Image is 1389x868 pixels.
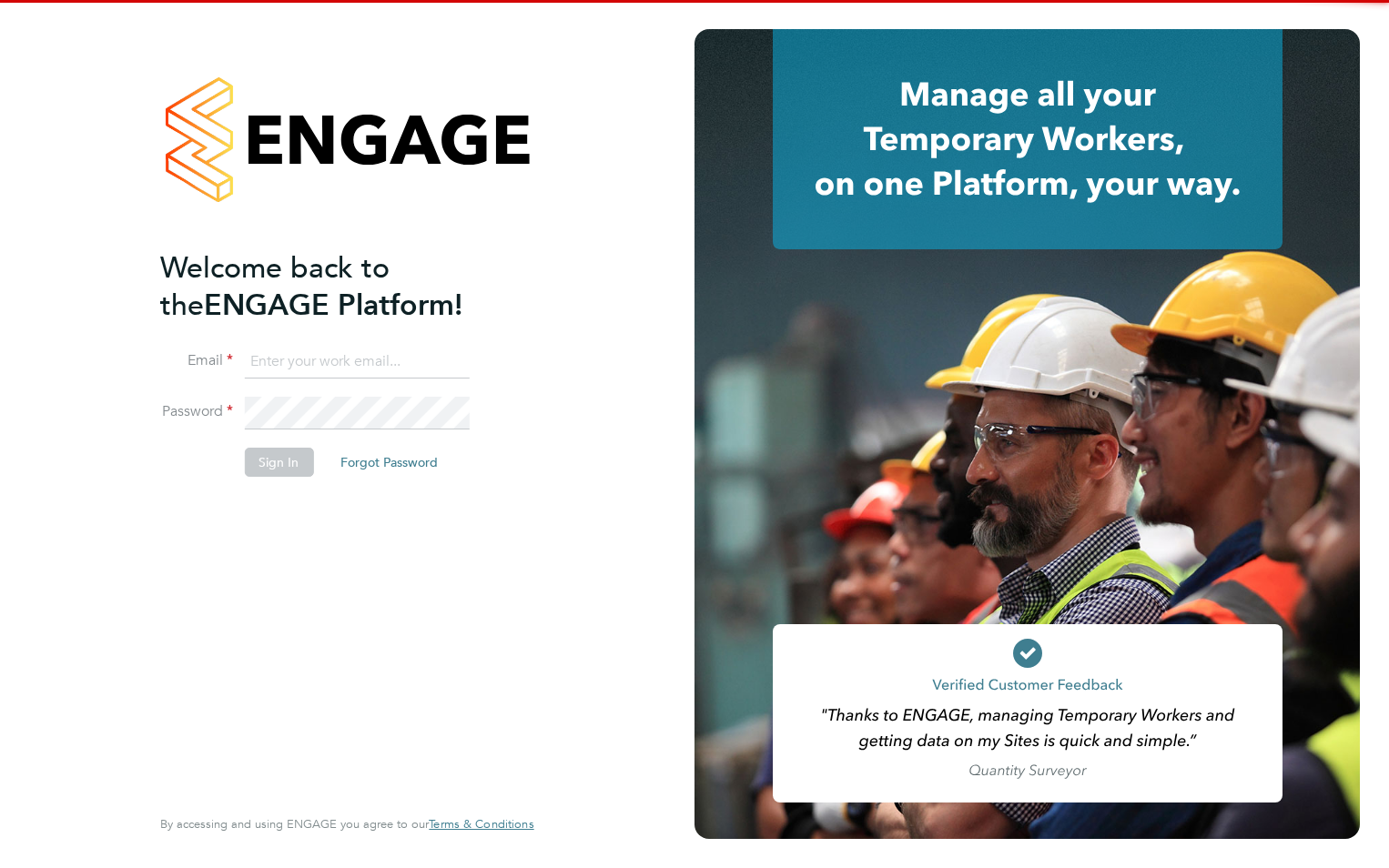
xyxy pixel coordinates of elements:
button: Sign In [244,448,313,477]
a: Terms & Conditions [429,817,533,832]
h2: ENGAGE Platform! [160,249,515,324]
input: Enter your work email... [244,346,469,378]
span: Welcome back to the [160,250,390,323]
label: Email [160,351,233,370]
button: Forgot Password [326,448,452,477]
label: Password [160,402,233,421]
span: By accessing and using ENGAGE you agree to our [160,816,533,832]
